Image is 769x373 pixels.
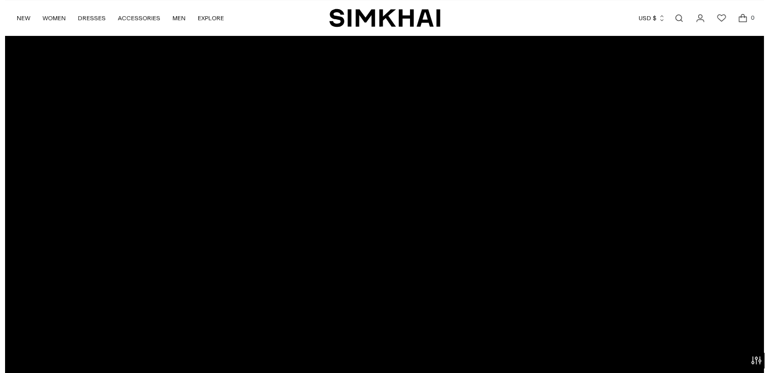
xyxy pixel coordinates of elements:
a: DRESSES [78,7,106,29]
a: Go to the account page [690,8,710,28]
a: SIMKHAI [329,8,440,28]
span: 0 [748,13,757,22]
button: USD $ [639,7,665,29]
a: WOMEN [42,7,66,29]
a: Wishlist [711,8,732,28]
a: ACCESSORIES [118,7,160,29]
a: Open cart modal [733,8,753,28]
a: NEW [17,7,30,29]
a: EXPLORE [198,7,224,29]
a: Open search modal [669,8,689,28]
a: MEN [172,7,186,29]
